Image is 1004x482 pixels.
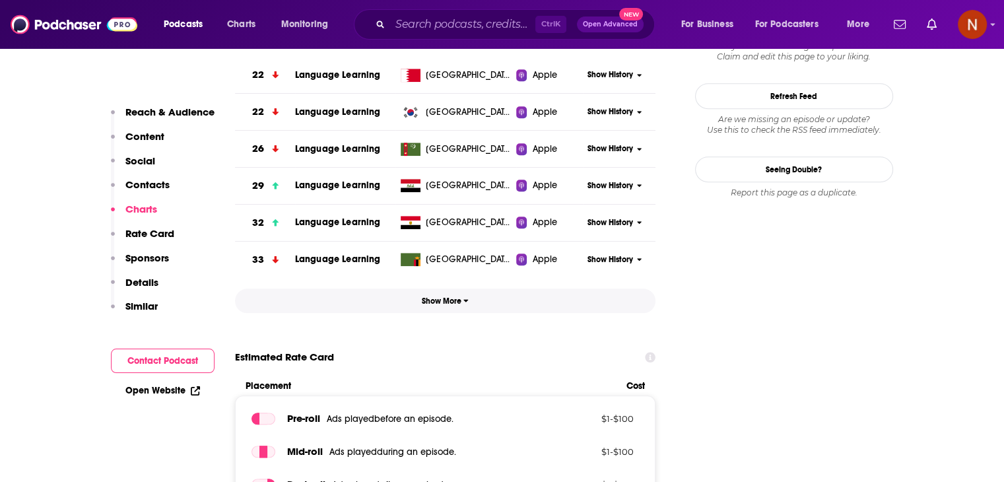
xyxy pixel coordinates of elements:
a: Apple [516,179,583,192]
button: Refresh Feed [695,83,893,109]
button: Show History [583,106,646,118]
span: Apple [532,106,557,119]
span: Korea, Republic of [426,106,512,119]
span: Logged in as AdelNBM [958,10,987,39]
a: Language Learning [295,217,381,228]
p: Charts [125,203,157,215]
h3: 29 [252,178,264,193]
button: Show History [583,143,646,155]
button: Reach & Audience [111,106,215,130]
a: Apple [516,216,583,229]
span: Placement [246,380,616,392]
div: Are we missing an episode or update? Use this to check the RSS feed immediately. [695,114,893,135]
a: [GEOGRAPHIC_DATA], Republic of [395,106,516,119]
h3: 32 [252,215,264,230]
span: Estimated Rate Card [235,345,334,370]
span: Show History [587,217,633,228]
span: Language Learning [295,106,381,118]
button: Show History [583,69,646,81]
span: For Business [681,15,733,34]
p: Similar [125,300,158,312]
p: Rate Card [125,227,174,240]
button: Similar [111,300,158,324]
p: Content [125,130,164,143]
a: 32 [235,205,295,241]
span: More [847,15,869,34]
span: New [619,8,643,20]
span: Language Learning [295,180,381,191]
a: 33 [235,242,295,278]
a: 29 [235,168,295,204]
span: Apple [532,143,557,156]
button: Show profile menu [958,10,987,39]
a: Show notifications dropdown [888,13,911,36]
p: Social [125,155,155,167]
p: $ 1 - $ 100 [548,413,634,424]
button: open menu [672,14,750,35]
button: Social [111,155,155,179]
span: Show History [587,254,633,265]
button: open menu [838,14,886,35]
span: Iraq [426,179,512,192]
a: Open Website [125,385,200,396]
a: Language Learning [295,69,381,81]
span: Show History [587,143,633,155]
span: For Podcasters [755,15,819,34]
span: Bahrain [426,69,512,82]
a: Apple [516,253,583,266]
p: Contacts [125,178,170,191]
button: Rate Card [111,227,174,252]
a: 22 [235,57,295,93]
h3: 22 [252,67,264,83]
a: [GEOGRAPHIC_DATA] [395,253,516,266]
h3: 26 [252,141,264,156]
span: Cost [626,380,645,392]
a: Apple [516,106,583,119]
a: [GEOGRAPHIC_DATA] [395,216,516,229]
button: Show History [583,180,646,191]
span: Ctrl K [535,16,566,33]
span: Egypt [426,216,512,229]
a: 22 [235,94,295,130]
a: Seeing Double? [695,156,893,182]
span: Apple [532,69,557,82]
a: [GEOGRAPHIC_DATA] [395,69,516,82]
button: Sponsors [111,252,169,276]
span: Mid -roll [286,445,322,458]
button: Open AdvancedNew [577,17,644,32]
span: Ads played during an episode . [329,446,455,458]
span: Show History [587,180,633,191]
span: Podcasts [164,15,203,34]
div: Claim and edit this page to your liking. [695,41,893,62]
span: Apple [532,216,557,229]
button: Content [111,130,164,155]
a: Language Learning [295,254,381,265]
button: open menu [747,14,838,35]
img: Podchaser - Follow, Share and Rate Podcasts [11,12,137,37]
div: Report this page as a duplicate. [695,188,893,198]
a: Apple [516,69,583,82]
input: Search podcasts, credits, & more... [390,14,535,35]
span: Show More [422,296,469,306]
div: Search podcasts, credits, & more... [366,9,667,40]
a: Charts [218,14,263,35]
a: Language Learning [295,143,381,155]
a: 26 [235,131,295,167]
span: Ads played before an episode . [326,413,453,425]
span: Show History [587,106,633,118]
button: Show More [235,289,656,313]
p: $ 1 - $ 100 [548,446,634,457]
button: Show History [583,254,646,265]
button: Contact Podcast [111,349,215,373]
h3: 22 [252,104,264,120]
img: User Profile [958,10,987,39]
span: Apple [532,179,557,192]
span: Pre -roll [286,412,319,425]
a: Show notifications dropdown [921,13,942,36]
button: Show History [583,217,646,228]
span: Charts [227,15,255,34]
button: Contacts [111,178,170,203]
